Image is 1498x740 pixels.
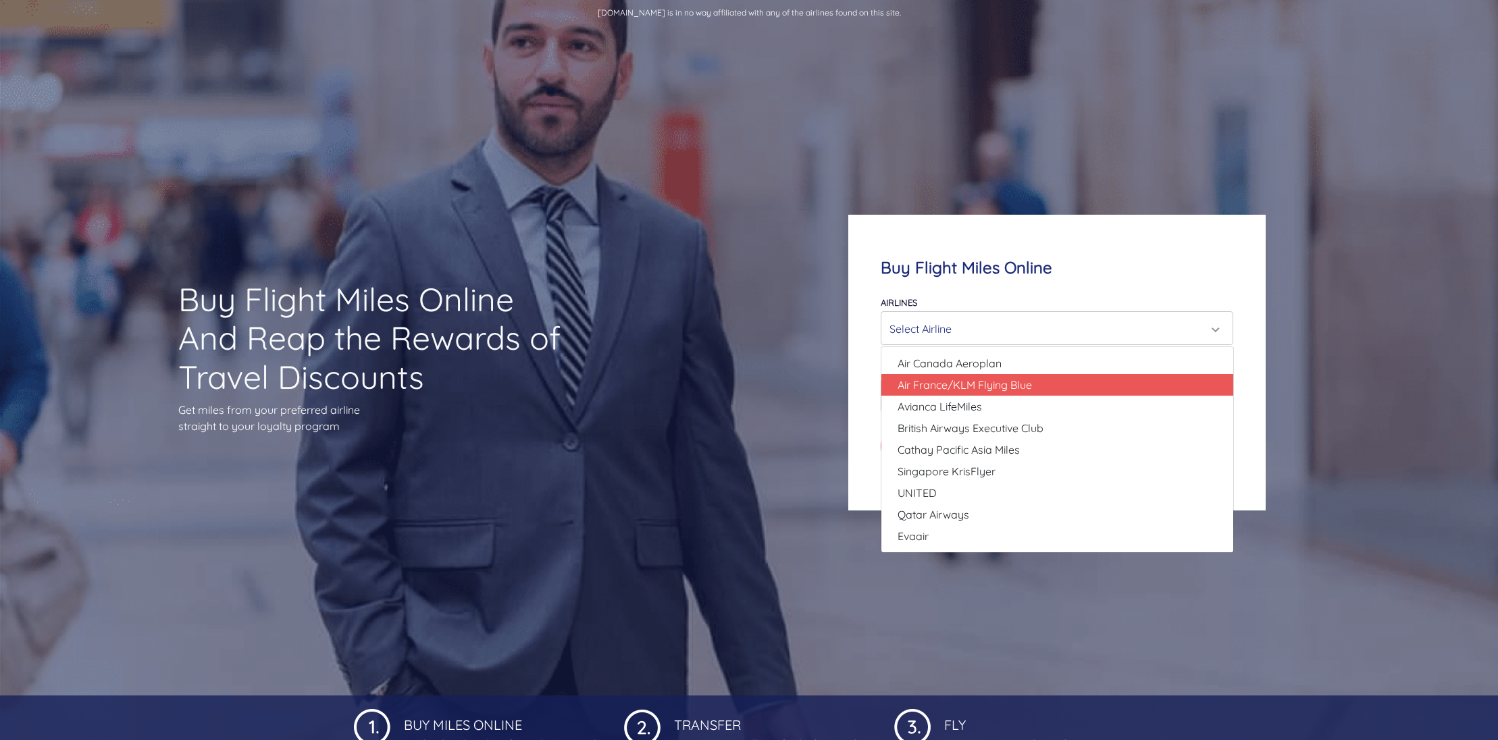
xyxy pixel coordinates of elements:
h4: Buy Flight Miles Online [881,258,1234,277]
span: Evaair [898,528,929,544]
div: Select Airline [889,316,1217,342]
span: Cathay Pacific Asia Miles [898,442,1020,458]
h1: Buy Flight Miles Online And Reap the Rewards of Travel Discounts [178,280,567,397]
h4: Fly [941,706,1144,733]
span: Avianca LifeMiles [898,398,982,415]
label: Airlines [881,297,917,308]
p: Get miles from your preferred airline straight to your loyalty program [178,402,567,434]
span: UNITED [898,485,937,501]
span: Air France/KLM Flying Blue [898,377,1032,393]
span: Air Canada Aeroplan [898,355,1002,371]
h4: Transfer [671,706,874,733]
span: Singapore KrisFlyer [898,463,996,479]
h4: Buy Miles Online [401,706,604,733]
span: British Airways Executive Club [898,420,1043,436]
button: Select Airline [881,311,1234,345]
span: Qatar Airways [898,506,969,523]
